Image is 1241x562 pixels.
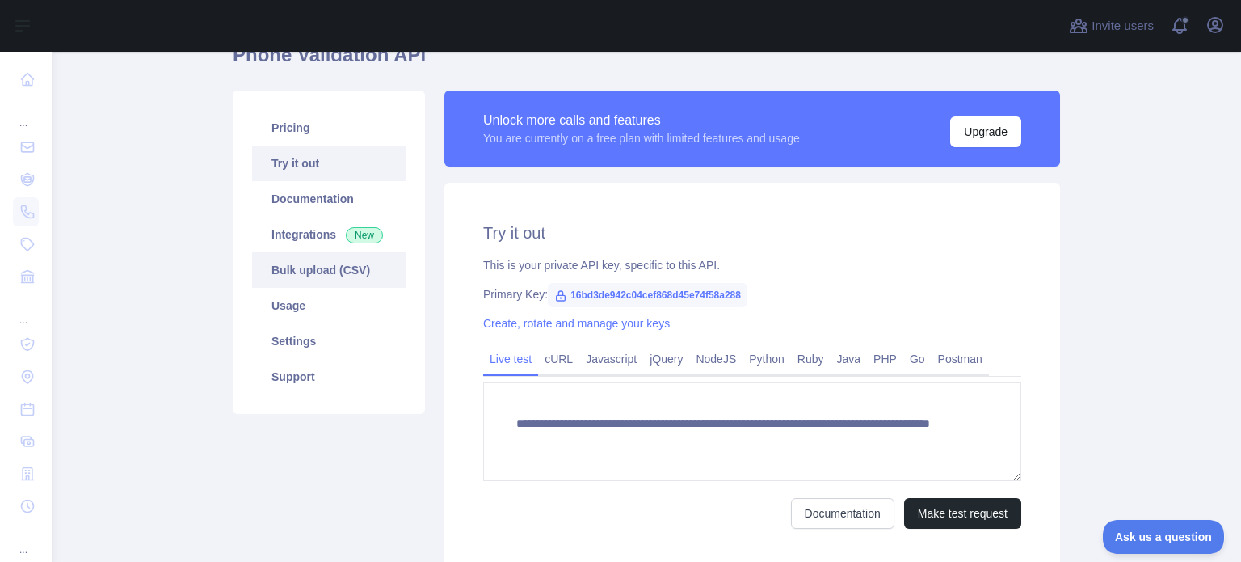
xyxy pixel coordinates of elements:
a: Support [252,359,406,395]
a: Integrations New [252,217,406,252]
div: ... [13,97,39,129]
h2: Try it out [483,222,1021,244]
a: Create, rotate and manage your keys [483,317,670,330]
span: Invite users [1092,17,1154,36]
span: 16bd3de942c04cef868d45e74f58a288 [548,283,747,307]
a: Pricing [252,110,406,146]
a: Documentation [252,181,406,217]
a: Ruby [791,346,831,372]
a: cURL [538,346,579,372]
a: Live test [483,346,538,372]
a: Bulk upload (CSV) [252,252,406,288]
iframe: Toggle Customer Support [1103,520,1225,554]
div: Primary Key: [483,286,1021,302]
a: NodeJS [689,346,742,372]
h1: Phone Validation API [233,42,1060,81]
div: ... [13,524,39,556]
div: You are currently on a free plan with limited features and usage [483,130,800,146]
a: Usage [252,288,406,323]
span: New [346,227,383,243]
a: Go [903,346,932,372]
button: Invite users [1066,13,1157,39]
div: ... [13,294,39,327]
div: This is your private API key, specific to this API. [483,257,1021,273]
a: Java [831,346,868,372]
div: Unlock more calls and features [483,111,800,130]
a: jQuery [643,346,689,372]
a: Try it out [252,146,406,181]
a: Postman [932,346,989,372]
a: Python [742,346,791,372]
button: Make test request [904,498,1021,529]
a: Documentation [791,498,894,529]
a: Javascript [579,346,643,372]
button: Upgrade [950,116,1021,147]
a: Settings [252,323,406,359]
a: PHP [867,346,903,372]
